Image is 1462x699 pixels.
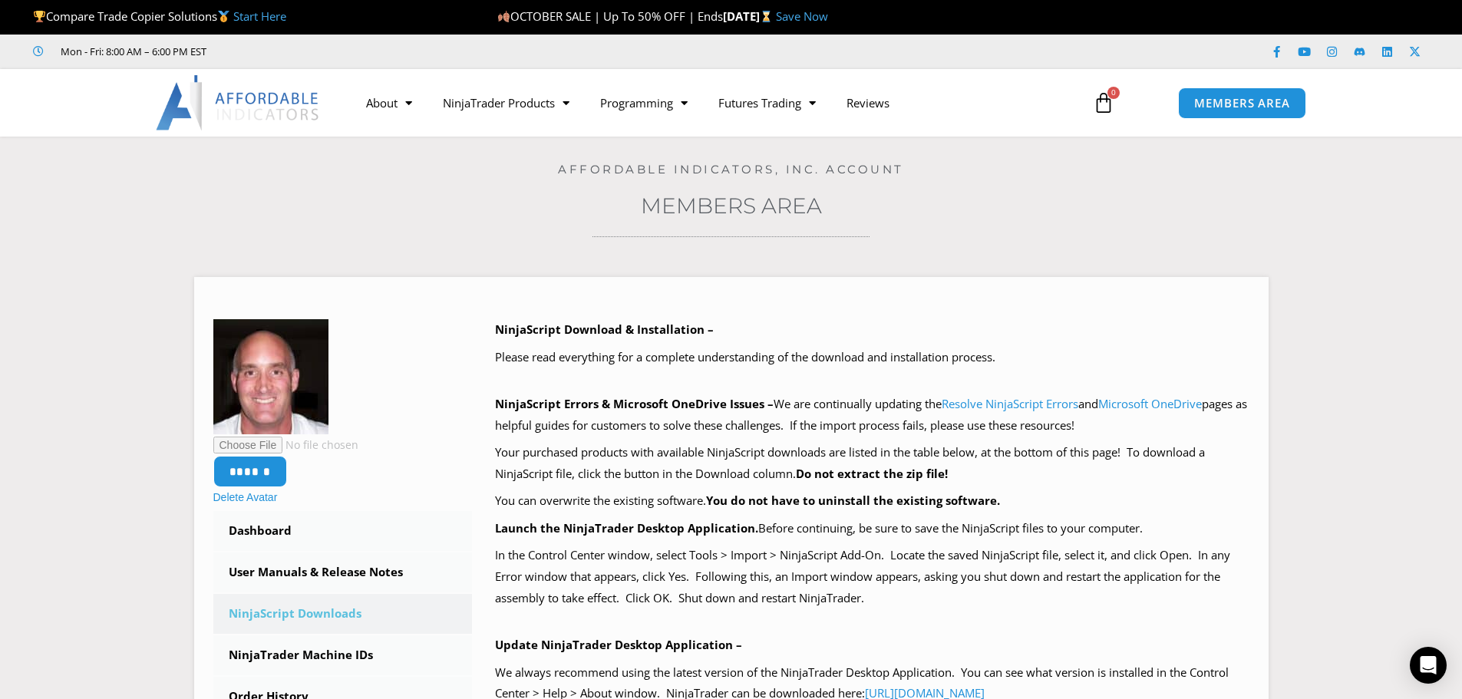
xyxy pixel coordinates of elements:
[213,319,328,434] img: 100_0157E-150x150.jpg
[641,193,822,219] a: Members Area
[233,8,286,24] a: Start Here
[703,85,831,120] a: Futures Trading
[427,85,585,120] a: NinjaTrader Products
[213,511,473,551] a: Dashboard
[495,396,774,411] b: NinjaScript Errors & Microsoft OneDrive Issues –
[495,347,1249,368] p: Please read everything for a complete understanding of the download and installation process.
[57,42,206,61] span: Mon - Fri: 8:00 AM – 6:00 PM EST
[1070,81,1137,125] a: 0
[558,162,904,176] a: Affordable Indicators, Inc. Account
[495,442,1249,485] p: Your purchased products with available NinjaScript downloads are listed in the table below, at th...
[495,545,1249,609] p: In the Control Center window, select Tools > Import > NinjaScript Add-On. Locate the saved NinjaS...
[495,637,742,652] b: Update NinjaTrader Desktop Application –
[1194,97,1290,109] span: MEMBERS AREA
[351,85,427,120] a: About
[156,75,321,130] img: LogoAI | Affordable Indicators – NinjaTrader
[351,85,1075,120] nav: Menu
[213,594,473,634] a: NinjaScript Downloads
[33,8,286,24] span: Compare Trade Copier Solutions
[497,8,723,24] span: OCTOBER SALE | Up To 50% OFF | Ends
[34,11,45,22] img: 🏆
[495,518,1249,539] p: Before continuing, be sure to save the NinjaScript files to your computer.
[498,11,510,22] img: 🍂
[495,520,758,536] b: Launch the NinjaTrader Desktop Application.
[495,490,1249,512] p: You can overwrite the existing software.
[585,85,703,120] a: Programming
[213,635,473,675] a: NinjaTrader Machine IDs
[723,8,776,24] strong: [DATE]
[1098,396,1202,411] a: Microsoft OneDrive
[495,394,1249,437] p: We are continually updating the and pages as helpful guides for customers to solve these challeng...
[761,11,772,22] img: ⌛
[495,321,714,337] b: NinjaScript Download & Installation –
[796,466,948,481] b: Do not extract the zip file!
[942,396,1078,411] a: Resolve NinjaScript Errors
[213,491,278,503] a: Delete Avatar
[776,8,828,24] a: Save Now
[1107,87,1120,99] span: 0
[831,85,905,120] a: Reviews
[228,44,458,59] iframe: Customer reviews powered by Trustpilot
[706,493,1000,508] b: You do not have to uninstall the existing software.
[213,552,473,592] a: User Manuals & Release Notes
[1410,647,1447,684] div: Open Intercom Messenger
[218,11,229,22] img: 🥇
[1178,87,1306,119] a: MEMBERS AREA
